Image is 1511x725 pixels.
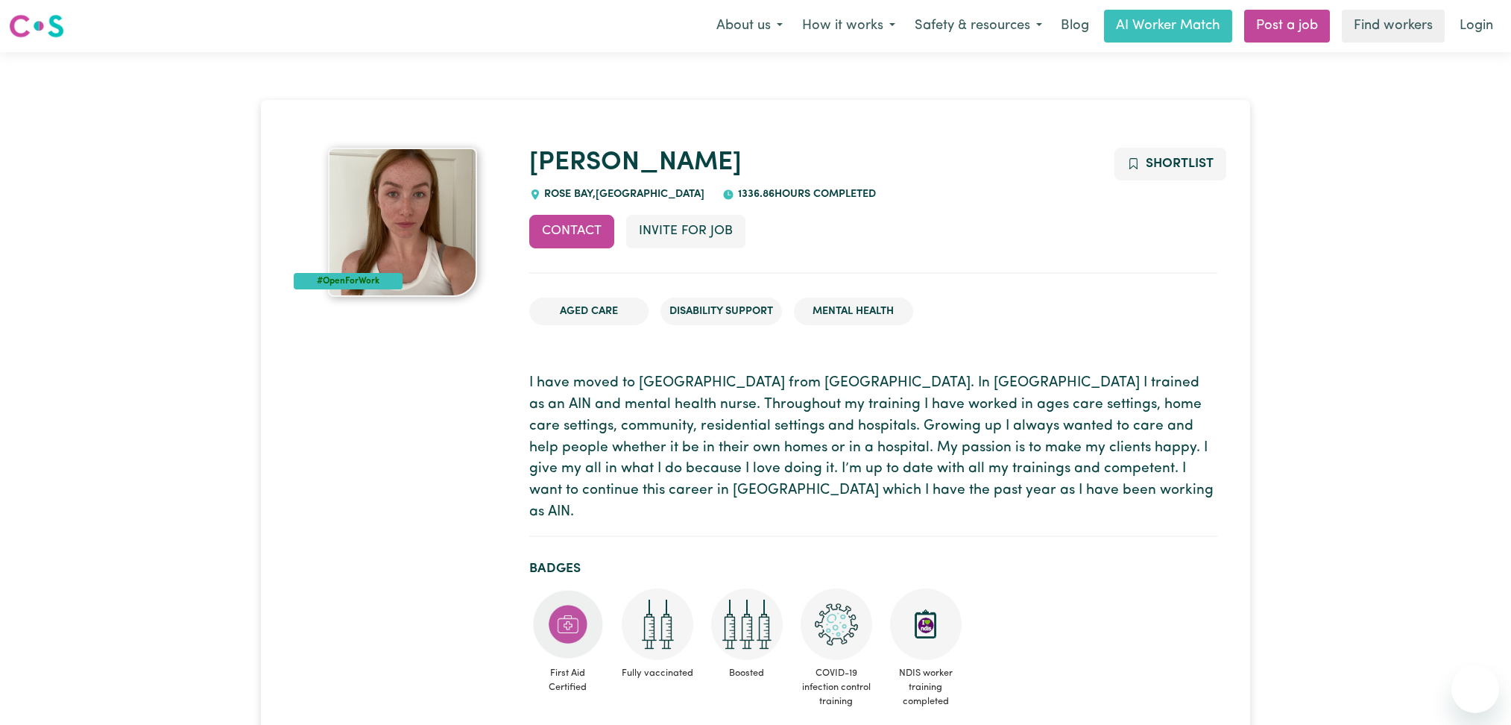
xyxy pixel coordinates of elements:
[890,589,962,660] img: CS Academy: Introduction to NDIS Worker Training course completed
[1052,10,1098,43] a: Blog
[9,9,64,43] a: Careseekers logo
[1451,10,1502,43] a: Login
[294,148,511,297] a: Natasha's profile picture'#OpenForWork
[1244,10,1330,43] a: Post a job
[529,373,1217,524] p: I have moved to [GEOGRAPHIC_DATA] from [GEOGRAPHIC_DATA]. In [GEOGRAPHIC_DATA] I trained as an AI...
[1451,665,1499,713] iframe: Button to launch messaging window
[711,589,783,660] img: Care and support worker has received booster dose of COVID-19 vaccination
[660,298,782,326] li: Disability Support
[622,589,693,660] img: Care and support worker has received 2 doses of COVID-19 vaccine
[1114,148,1227,181] button: Add to shortlist
[529,150,742,176] a: [PERSON_NAME]
[619,660,696,686] span: Fully vaccinated
[294,273,403,289] div: #OpenForWork
[1342,10,1445,43] a: Find workers
[798,660,875,715] span: COVID-19 infection control training
[734,189,876,200] span: 1336.86 hours completed
[529,660,607,700] span: First Aid Certified
[792,10,905,42] button: How it works
[9,13,64,40] img: Careseekers logo
[887,660,965,715] span: NDIS worker training completed
[541,189,705,200] span: ROSE BAY , [GEOGRAPHIC_DATA]
[707,10,792,42] button: About us
[626,215,745,248] button: Invite for Job
[905,10,1052,42] button: Safety & resources
[328,148,477,297] img: Natasha
[708,660,786,686] span: Boosted
[529,561,1217,577] h2: Badges
[801,589,872,660] img: CS Academy: COVID-19 Infection Control Training course completed
[794,298,913,326] li: Mental Health
[529,298,649,326] li: Aged Care
[1104,10,1232,43] a: AI Worker Match
[529,215,614,248] button: Contact
[532,589,604,660] img: Care and support worker has completed First Aid Certification
[1146,157,1214,170] span: Shortlist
